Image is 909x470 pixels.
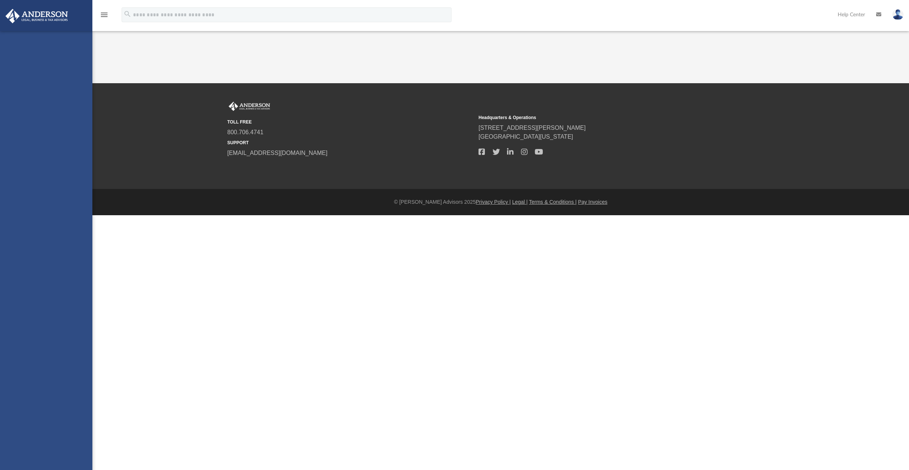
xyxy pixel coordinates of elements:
[479,114,725,121] small: Headquarters & Operations
[227,129,263,135] a: 800.706.4741
[227,119,473,125] small: TOLL FREE
[578,199,607,205] a: Pay Invoices
[100,10,109,19] i: menu
[123,10,132,18] i: search
[92,198,909,206] div: © [PERSON_NAME] Advisors 2025
[892,9,903,20] img: User Pic
[476,199,511,205] a: Privacy Policy |
[100,14,109,19] a: menu
[3,9,70,23] img: Anderson Advisors Platinum Portal
[227,150,327,156] a: [EMAIL_ADDRESS][DOMAIN_NAME]
[529,199,577,205] a: Terms & Conditions |
[512,199,528,205] a: Legal |
[227,102,272,111] img: Anderson Advisors Platinum Portal
[479,133,573,140] a: [GEOGRAPHIC_DATA][US_STATE]
[227,139,473,146] small: SUPPORT
[479,125,586,131] a: [STREET_ADDRESS][PERSON_NAME]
